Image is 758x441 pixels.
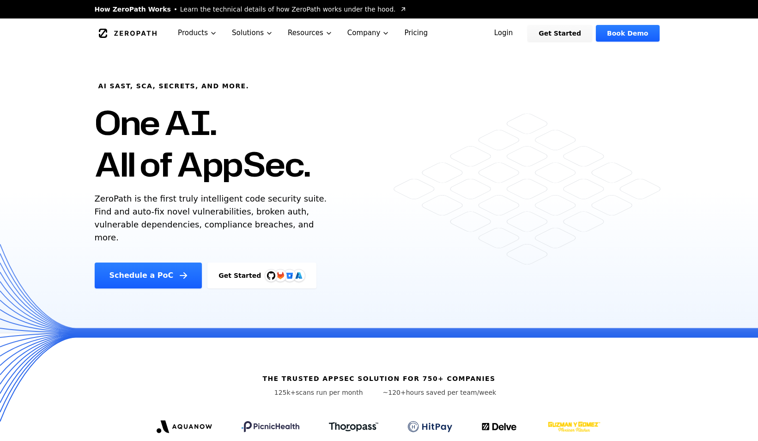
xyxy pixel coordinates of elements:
[383,388,497,397] p: hours saved per team/week
[329,422,378,431] img: Thoropass
[95,5,171,14] span: How ZeroPath Works
[274,389,296,396] span: 125k+
[224,18,280,48] button: Solutions
[267,271,275,280] img: GitHub
[207,263,316,288] a: Get StartedGitHubGitLabAzure
[84,18,675,48] nav: Global
[483,25,524,42] a: Login
[280,18,340,48] button: Resources
[383,389,406,396] span: ~120+
[98,81,249,91] h6: AI SAST, SCA, Secrets, and more.
[285,270,295,281] svg: Bitbucket
[262,374,495,383] h6: The trusted AppSec solution for 750+ companies
[596,25,659,42] a: Book Demo
[295,272,303,279] img: Azure
[170,18,224,48] button: Products
[95,5,407,14] a: How ZeroPath WorksLearn the technical details of how ZeroPath works under the hood.
[95,263,202,288] a: Schedule a PoC
[340,18,397,48] button: Company
[180,5,396,14] span: Learn the technical details of how ZeroPath works under the hood.
[95,192,331,244] p: ZeroPath is the first truly intelligent code security suite. Find and auto-fix novel vulnerabilit...
[547,416,601,438] img: GYG
[271,266,290,285] img: GitLab
[262,388,376,397] p: scans run per month
[95,102,310,185] h1: One AI. All of AppSec.
[397,18,435,48] a: Pricing
[528,25,592,42] a: Get Started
